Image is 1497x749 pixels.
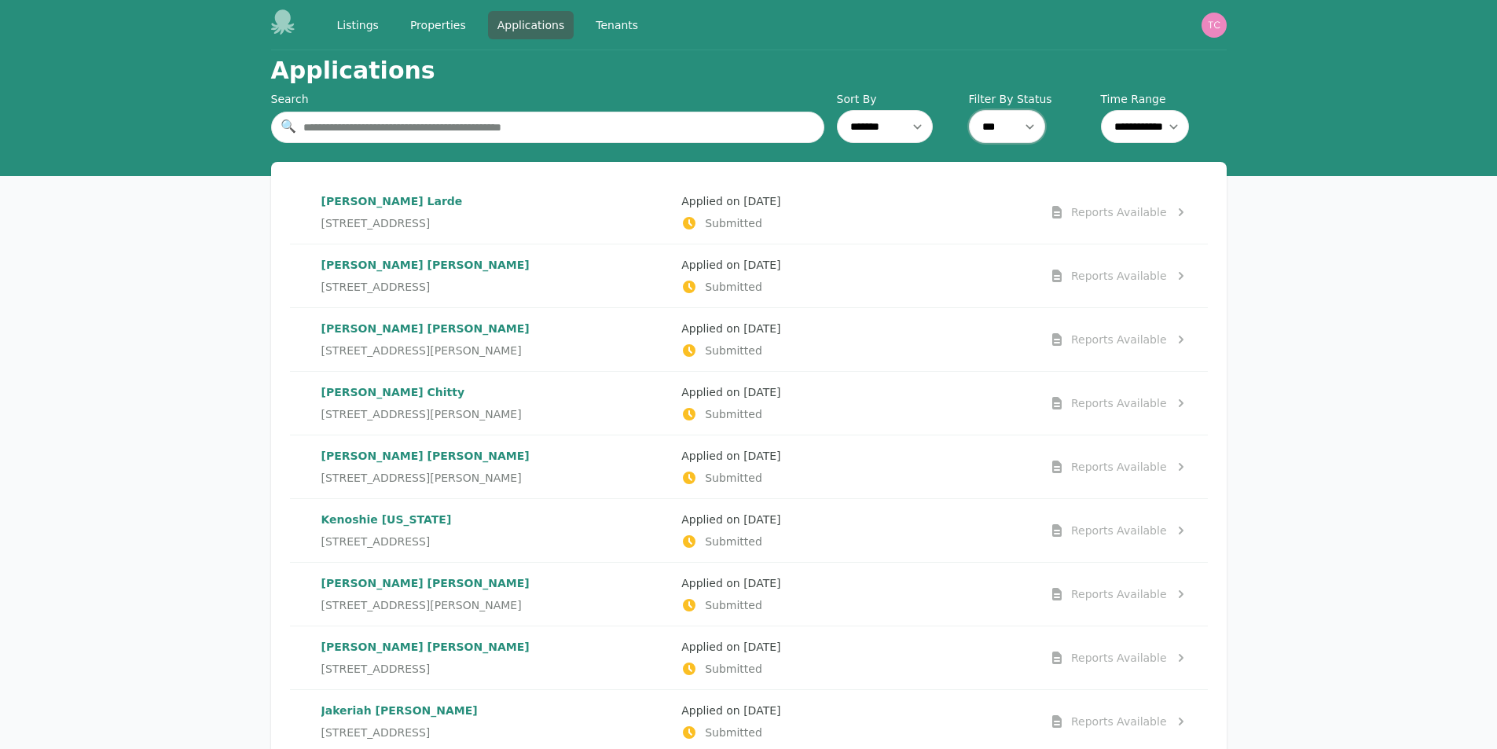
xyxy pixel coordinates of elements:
[743,450,780,462] time: [DATE]
[290,308,1208,371] a: [PERSON_NAME] [PERSON_NAME][STREET_ADDRESS][PERSON_NAME]Applied on [DATE]SubmittedReports Available
[321,448,670,464] p: [PERSON_NAME] [PERSON_NAME]
[321,575,670,591] p: [PERSON_NAME] [PERSON_NAME]
[1071,650,1167,666] div: Reports Available
[290,372,1208,435] a: [PERSON_NAME] Chitty[STREET_ADDRESS][PERSON_NAME]Applied on [DATE]SubmittedReports Available
[321,215,431,231] span: [STREET_ADDRESS]
[681,321,1029,336] p: Applied on
[321,343,522,358] span: [STREET_ADDRESS][PERSON_NAME]
[681,448,1029,464] p: Applied on
[321,534,431,549] span: [STREET_ADDRESS]
[681,639,1029,655] p: Applied on
[321,661,431,677] span: [STREET_ADDRESS]
[328,11,388,39] a: Listings
[743,322,780,335] time: [DATE]
[743,386,780,398] time: [DATE]
[743,577,780,589] time: [DATE]
[290,181,1208,244] a: [PERSON_NAME] Larde[STREET_ADDRESS]Applied on [DATE]SubmittedReports Available
[1071,459,1167,475] div: Reports Available
[271,57,435,85] h1: Applications
[969,91,1095,107] label: Filter By Status
[290,563,1208,626] a: [PERSON_NAME] [PERSON_NAME][STREET_ADDRESS][PERSON_NAME]Applied on [DATE]SubmittedReports Available
[321,639,670,655] p: [PERSON_NAME] [PERSON_NAME]
[321,703,670,718] p: Jakeriah [PERSON_NAME]
[681,193,1029,209] p: Applied on
[1071,395,1167,411] div: Reports Available
[321,279,431,295] span: [STREET_ADDRESS]
[401,11,475,39] a: Properties
[681,257,1029,273] p: Applied on
[321,725,431,740] span: [STREET_ADDRESS]
[743,641,780,653] time: [DATE]
[681,597,1029,613] p: Submitted
[1071,204,1167,220] div: Reports Available
[681,215,1029,231] p: Submitted
[321,384,670,400] p: [PERSON_NAME] Chitty
[290,435,1208,498] a: [PERSON_NAME] [PERSON_NAME][STREET_ADDRESS][PERSON_NAME]Applied on [DATE]SubmittedReports Available
[1071,523,1167,538] div: Reports Available
[743,259,780,271] time: [DATE]
[1101,91,1227,107] label: Time Range
[681,512,1029,527] p: Applied on
[743,513,780,526] time: [DATE]
[1071,268,1167,284] div: Reports Available
[290,626,1208,689] a: [PERSON_NAME] [PERSON_NAME][STREET_ADDRESS]Applied on [DATE]SubmittedReports Available
[681,384,1029,400] p: Applied on
[743,195,780,207] time: [DATE]
[681,470,1029,486] p: Submitted
[321,321,670,336] p: [PERSON_NAME] [PERSON_NAME]
[321,597,522,613] span: [STREET_ADDRESS][PERSON_NAME]
[681,703,1029,718] p: Applied on
[321,193,670,209] p: [PERSON_NAME] Larde
[1071,586,1167,602] div: Reports Available
[290,499,1208,562] a: Kenoshie [US_STATE][STREET_ADDRESS]Applied on [DATE]SubmittedReports Available
[321,512,670,527] p: Kenoshie [US_STATE]
[681,343,1029,358] p: Submitted
[488,11,574,39] a: Applications
[837,91,963,107] label: Sort By
[290,244,1208,307] a: [PERSON_NAME] [PERSON_NAME][STREET_ADDRESS]Applied on [DATE]SubmittedReports Available
[681,575,1029,591] p: Applied on
[743,704,780,717] time: [DATE]
[681,406,1029,422] p: Submitted
[586,11,648,39] a: Tenants
[321,470,522,486] span: [STREET_ADDRESS][PERSON_NAME]
[681,661,1029,677] p: Submitted
[271,91,824,107] div: Search
[1071,714,1167,729] div: Reports Available
[681,534,1029,549] p: Submitted
[681,725,1029,740] p: Submitted
[1071,332,1167,347] div: Reports Available
[681,279,1029,295] p: Submitted
[321,257,670,273] p: [PERSON_NAME] [PERSON_NAME]
[321,406,522,422] span: [STREET_ADDRESS][PERSON_NAME]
